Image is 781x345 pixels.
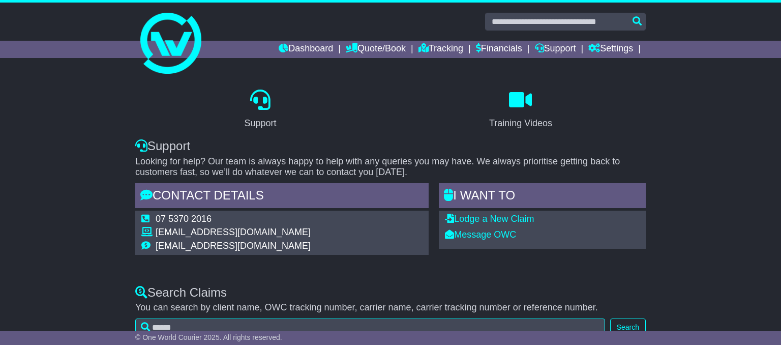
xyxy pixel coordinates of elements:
[156,241,311,252] td: [EMAIL_ADDRESS][DOMAIN_NAME]
[535,41,576,58] a: Support
[156,227,311,241] td: [EMAIL_ADDRESS][DOMAIN_NAME]
[135,285,646,300] div: Search Claims
[445,214,534,224] a: Lodge a New Claim
[476,41,522,58] a: Financials
[135,183,429,211] div: Contact Details
[439,183,646,211] div: I WANT to
[445,229,516,240] a: Message OWC
[588,41,633,58] a: Settings
[156,214,311,227] td: 07 5370 2016
[610,319,646,336] button: Search
[279,41,333,58] a: Dashboard
[418,41,463,58] a: Tracking
[135,156,646,178] p: Looking for help? Our team is always happy to help with any queries you may have. We always prior...
[135,302,646,313] p: You can search by client name, OWC tracking number, carrier name, carrier tracking number or refe...
[489,117,552,130] div: Training Videos
[244,117,276,130] div: Support
[135,139,646,154] div: Support
[346,41,406,58] a: Quote/Book
[135,333,282,341] span: © One World Courier 2025. All rights reserved.
[237,86,283,134] a: Support
[483,86,559,134] a: Training Videos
